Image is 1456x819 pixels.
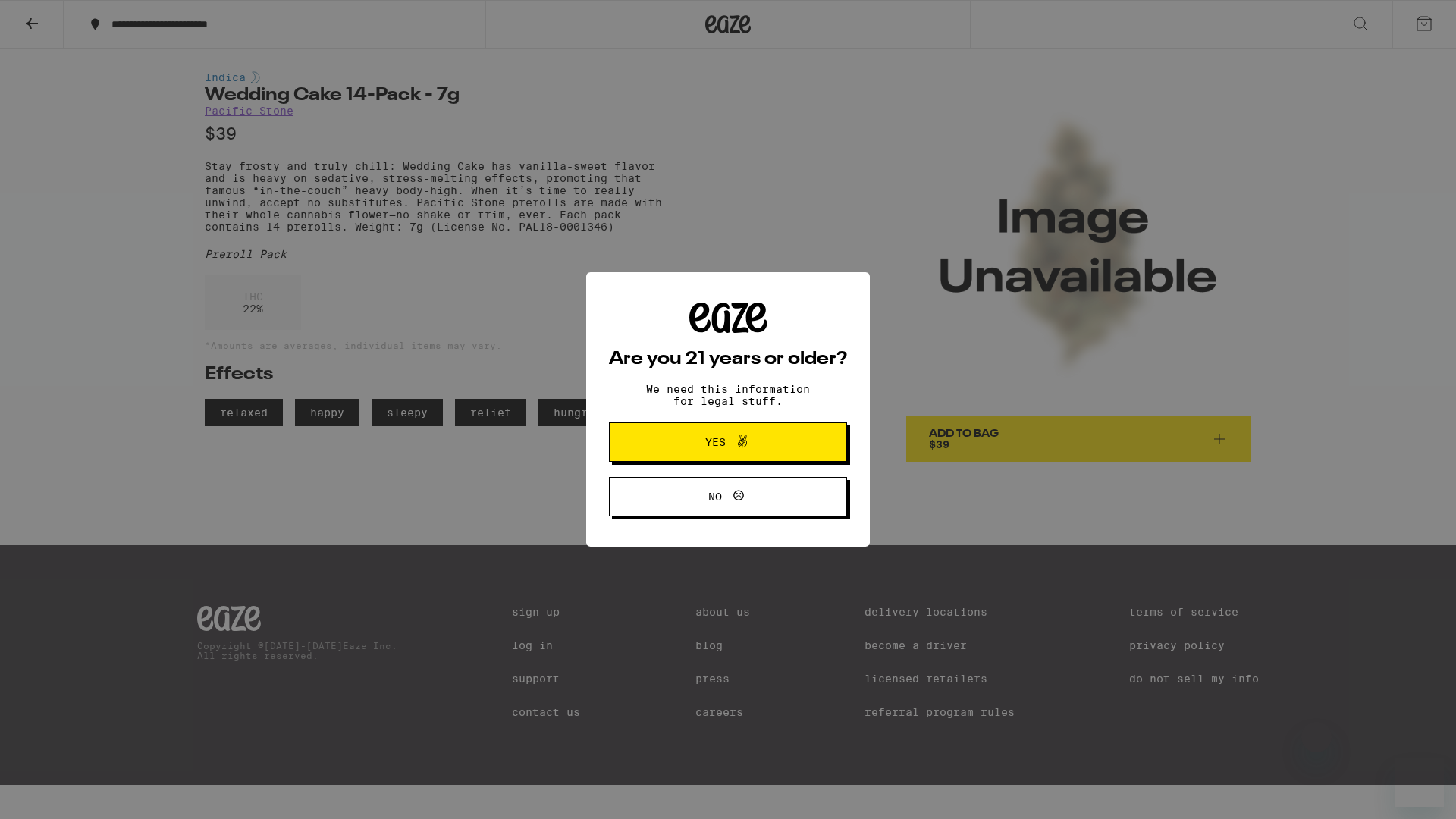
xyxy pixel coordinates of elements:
span: Yes [705,437,726,447]
p: We need this information for legal stuff. [633,383,823,407]
button: Yes [609,422,847,462]
iframe: Close message [1301,722,1332,752]
button: No [609,477,847,516]
iframe: Button to launch messaging window [1395,758,1444,807]
span: No [708,491,722,502]
h2: Are you 21 years or older? [609,350,847,369]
